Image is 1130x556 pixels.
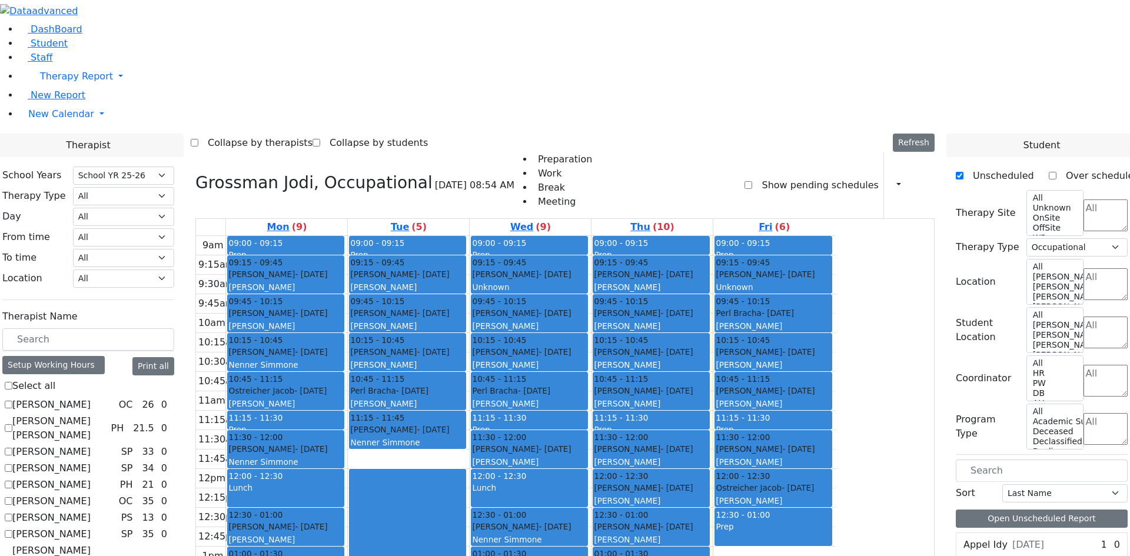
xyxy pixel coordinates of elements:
[228,238,282,248] span: 09:00 - 09:15
[963,167,1034,185] label: Unscheduled
[12,478,91,492] label: [PERSON_NAME]
[963,538,1008,552] label: Appel Idy
[196,374,243,388] div: 10:45am
[1032,193,1076,203] option: All
[350,385,465,397] div: Perl Bracha
[539,522,571,531] span: - [DATE]
[716,346,830,358] div: [PERSON_NAME]
[196,394,228,408] div: 11am
[264,219,309,235] a: September 15, 2025
[350,346,465,358] div: [PERSON_NAME]
[200,238,226,252] div: 9am
[594,281,709,293] div: [PERSON_NAME]
[228,521,343,532] div: [PERSON_NAME]
[2,168,61,182] label: School Years
[2,309,78,324] label: Therapist Name
[2,328,174,351] input: Search
[628,219,677,235] a: September 18, 2025
[716,334,770,346] span: 10:15 - 10:45
[159,478,169,492] div: 0
[228,385,343,397] div: Ostreicher Jacob
[228,346,343,358] div: [PERSON_NAME]
[1032,427,1076,437] option: Deceased
[2,209,21,224] label: Day
[533,195,592,209] li: Meeting
[956,371,1011,385] label: Coordinator
[228,257,282,268] span: 09:15 - 09:45
[752,176,878,195] label: Show pending schedules
[716,510,770,520] span: 12:30 - 01:00
[350,238,404,248] span: 09:00 - 09:15
[159,461,169,475] div: 0
[956,412,1019,441] label: Program Type
[1012,538,1044,552] span: [DATE]
[472,413,526,422] span: 11:15 - 11:30
[472,521,587,532] div: [PERSON_NAME]
[716,413,770,422] span: 11:15 - 11:30
[2,230,50,244] label: From time
[594,320,709,332] div: [PERSON_NAME]
[350,373,404,385] span: 10:45 - 11:15
[115,478,138,492] div: PH
[472,534,587,545] div: Nenner Simmone
[196,258,237,272] div: 9:15am
[1032,358,1076,368] option: All
[350,424,465,435] div: [PERSON_NAME]
[782,269,815,279] span: - [DATE]
[19,24,82,35] a: DashBoard
[195,173,433,193] h3: Grossman Jodi, Occupational
[660,308,693,318] span: - [DATE]
[350,398,465,409] div: [PERSON_NAME]
[594,413,648,422] span: 11:15 - 11:30
[196,413,243,427] div: 11:15am
[594,346,709,358] div: [PERSON_NAME]
[472,281,587,293] div: Unknown
[594,495,709,507] div: [PERSON_NAME]
[350,437,465,448] div: Nenner Simmone
[594,373,648,385] span: 10:45 - 11:15
[928,176,935,195] div: Delete
[159,398,169,412] div: 0
[472,238,526,248] span: 09:00 - 09:15
[196,510,243,524] div: 12:30pm
[472,359,587,371] div: [PERSON_NAME]
[594,295,648,307] span: 09:45 - 10:15
[28,108,94,119] span: New Calendar
[1032,213,1076,223] option: OnSite
[594,470,648,482] span: 12:00 - 12:30
[775,220,790,234] label: (6)
[660,444,693,454] span: - [DATE]
[472,509,526,521] span: 12:30 - 01:00
[228,482,343,494] div: Lunch
[19,38,68,49] a: Student
[594,509,648,521] span: 12:30 - 01:00
[350,307,465,319] div: [PERSON_NAME]
[906,175,912,195] div: Report
[350,268,465,280] div: [PERSON_NAME]
[539,444,571,454] span: - [DATE]
[1032,203,1076,213] option: Unknown
[472,373,526,385] span: 10:45 - 11:15
[782,386,815,395] span: - [DATE]
[159,511,169,525] div: 0
[1032,407,1076,417] option: All
[19,52,52,63] a: Staff
[417,308,449,318] span: - [DATE]
[594,249,709,261] div: Prep
[1032,437,1076,447] option: Declassified
[472,307,587,319] div: [PERSON_NAME]
[1032,272,1076,282] option: [PERSON_NAME] 5
[196,355,243,369] div: 10:30am
[539,347,571,357] span: - [DATE]
[196,471,228,485] div: 12pm
[536,220,551,234] label: (9)
[1032,262,1076,272] option: All
[12,398,91,412] label: [PERSON_NAME]
[196,316,228,330] div: 10am
[196,277,237,291] div: 9:30am
[31,38,68,49] span: Student
[2,251,36,265] label: To time
[295,444,327,454] span: - [DATE]
[228,281,343,293] div: [PERSON_NAME]
[956,460,1128,482] input: Search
